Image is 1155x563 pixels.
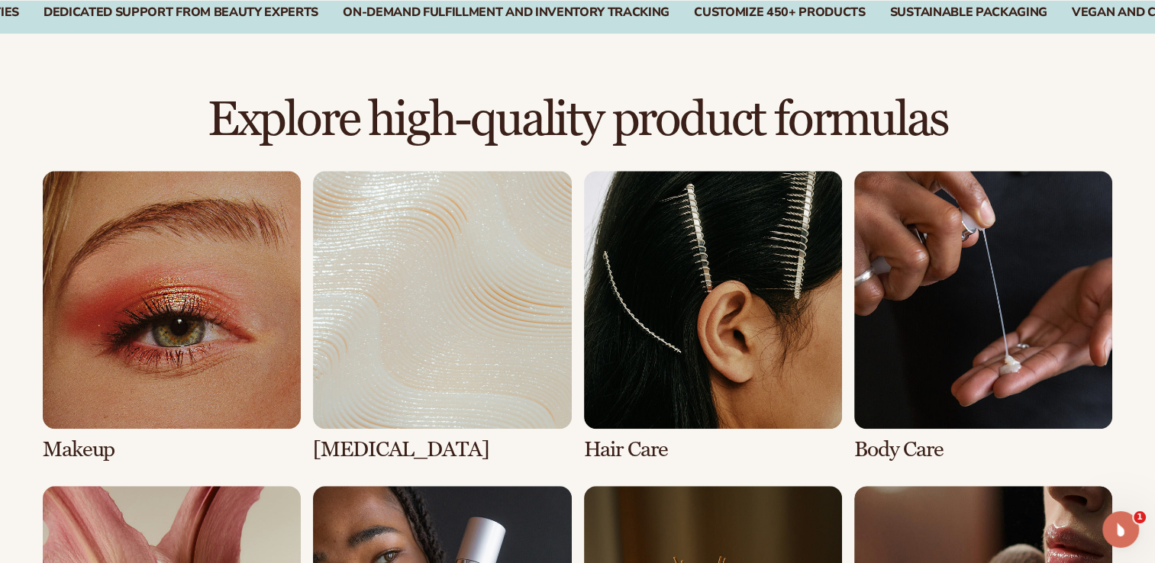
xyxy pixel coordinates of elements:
[854,171,1112,462] div: 4 / 8
[43,171,301,462] div: 1 / 8
[43,95,1112,146] h2: Explore high-quality product formulas
[854,438,1112,462] h3: Body Care
[44,5,318,20] div: Dedicated Support From Beauty Experts
[343,5,669,20] div: On-Demand Fulfillment and Inventory Tracking
[313,171,571,462] div: 2 / 8
[584,438,842,462] h3: Hair Care
[890,5,1047,20] div: SUSTAINABLE PACKAGING
[694,5,866,20] div: CUSTOMIZE 450+ PRODUCTS
[1134,511,1146,523] span: 1
[43,438,301,462] h3: Makeup
[313,438,571,462] h3: [MEDICAL_DATA]
[584,171,842,462] div: 3 / 8
[1102,511,1139,548] iframe: Intercom live chat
